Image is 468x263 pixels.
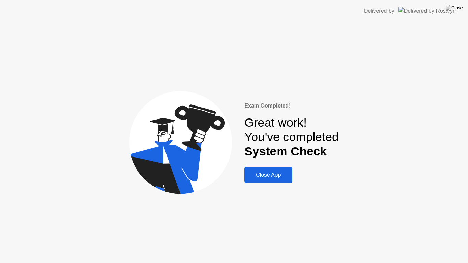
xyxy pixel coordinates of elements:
b: System Check [244,145,327,158]
div: Delivered by [364,7,394,15]
div: Close App [246,172,290,178]
img: Delivered by Rosalyn [398,7,456,15]
button: Close App [244,167,292,183]
div: Exam Completed! [244,102,338,110]
img: Close [446,5,463,11]
div: Great work! You've completed [244,115,338,159]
